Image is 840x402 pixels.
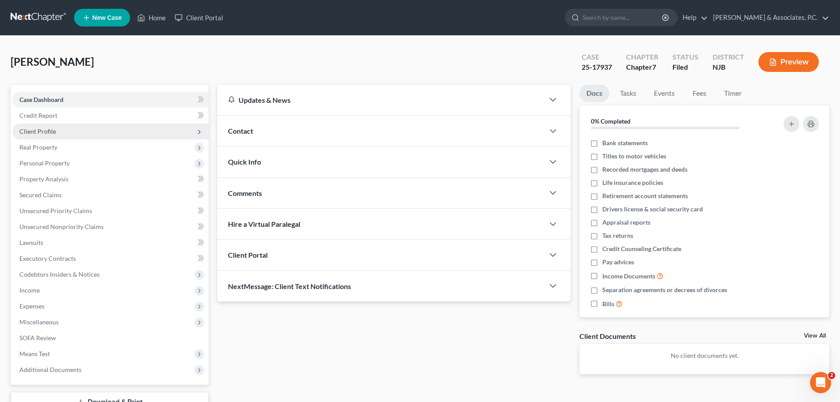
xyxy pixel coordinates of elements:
span: Client Profile [19,128,56,135]
a: Case Dashboard [12,92,209,108]
span: 2 [828,372,835,379]
span: Property Analysis [19,175,68,183]
span: Pay advices [602,258,634,267]
a: Docs [579,85,609,102]
div: Filed [672,62,698,72]
a: Events [647,85,682,102]
div: District [713,52,744,62]
span: Appraisal reports [602,218,650,227]
span: Additional Documents [19,366,82,373]
div: Status [672,52,698,62]
span: Secured Claims [19,191,62,199]
span: Tax returns [602,231,633,240]
strong: 0% Completed [591,117,631,125]
span: Executory Contracts [19,255,76,262]
span: Retirement account statements [602,192,688,200]
p: No client documents yet. [586,351,822,360]
span: Unsecured Priority Claims [19,207,92,214]
span: Quick Info [228,158,261,166]
div: 25-17937 [582,62,612,72]
div: Client Documents [579,331,636,341]
a: SOFA Review [12,330,209,346]
span: Lawsuits [19,239,43,246]
a: Timer [717,85,749,102]
div: NJB [713,62,744,72]
a: Client Portal [170,10,228,26]
a: View All [804,333,826,339]
div: Chapter [626,62,658,72]
span: Codebtors Insiders & Notices [19,271,100,278]
span: Titles to motor vehicles [602,152,666,161]
a: [PERSON_NAME] & Associates, P.C. [709,10,829,26]
a: Tasks [613,85,643,102]
input: Search by name... [582,9,663,26]
div: Chapter [626,52,658,62]
span: SOFA Review [19,334,56,342]
span: NextMessage: Client Text Notifications [228,282,351,290]
a: Help [678,10,708,26]
iframe: Intercom live chat [810,372,831,393]
span: Recorded mortgages and deeds [602,165,687,174]
span: Drivers license & social security card [602,205,703,214]
div: Case [582,52,612,62]
div: Updates & News [228,95,534,105]
span: Credit Counseling Certificate [602,244,681,253]
a: Lawsuits [12,235,209,251]
button: Preview [758,52,819,72]
a: Credit Report [12,108,209,124]
span: Contact [228,127,253,135]
span: Life insurance policies [602,178,663,187]
a: Unsecured Nonpriority Claims [12,219,209,235]
span: 7 [652,63,656,71]
span: Means Test [19,350,50,357]
span: Credit Report [19,112,57,119]
a: Executory Contracts [12,251,209,267]
a: Home [133,10,170,26]
span: Bank statements [602,139,648,147]
span: Unsecured Nonpriority Claims [19,223,104,230]
span: Comments [228,189,262,197]
a: Unsecured Priority Claims [12,203,209,219]
span: Expenses [19,302,45,310]
a: Property Analysis [12,171,209,187]
span: Case Dashboard [19,96,63,103]
span: Real Property [19,143,57,151]
a: Fees [685,85,713,102]
span: Income [19,286,40,294]
span: Hire a Virtual Paralegal [228,220,300,228]
a: Secured Claims [12,187,209,203]
span: Client Portal [228,251,268,259]
span: Personal Property [19,159,70,167]
span: [PERSON_NAME] [11,55,94,68]
span: New Case [92,15,122,21]
span: Bills [602,300,614,308]
span: Separation agreements or decrees of divorces [602,286,727,294]
span: Miscellaneous [19,318,59,326]
span: Income Documents [602,272,655,281]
